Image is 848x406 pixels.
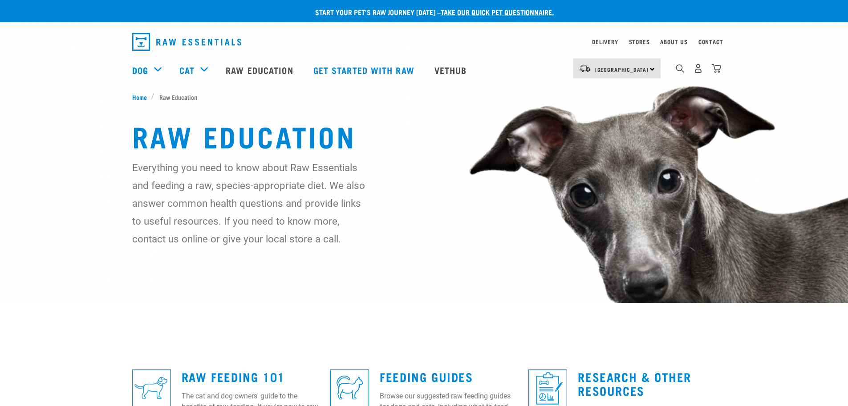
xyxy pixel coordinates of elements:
[132,119,716,152] h1: Raw Education
[426,52,478,88] a: Vethub
[217,52,304,88] a: Raw Education
[579,65,591,73] img: van-moving.png
[132,92,147,102] span: Home
[132,92,152,102] a: Home
[132,159,366,248] p: Everything you need to know about Raw Essentials and feeding a raw, species-appropriate diet. We ...
[304,52,426,88] a: Get started with Raw
[179,63,195,77] a: Cat
[629,40,650,43] a: Stores
[441,10,554,14] a: take our quick pet questionnaire.
[132,92,716,102] nav: breadcrumbs
[698,40,723,43] a: Contact
[694,64,703,73] img: user.png
[595,68,649,71] span: [GEOGRAPHIC_DATA]
[660,40,687,43] a: About Us
[380,373,473,380] a: Feeding Guides
[182,373,285,380] a: Raw Feeding 101
[578,373,691,394] a: Research & Other Resources
[592,40,618,43] a: Delivery
[676,64,684,73] img: home-icon-1@2x.png
[132,63,148,77] a: Dog
[132,33,241,51] img: Raw Essentials Logo
[125,29,723,54] nav: dropdown navigation
[712,64,721,73] img: home-icon@2x.png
